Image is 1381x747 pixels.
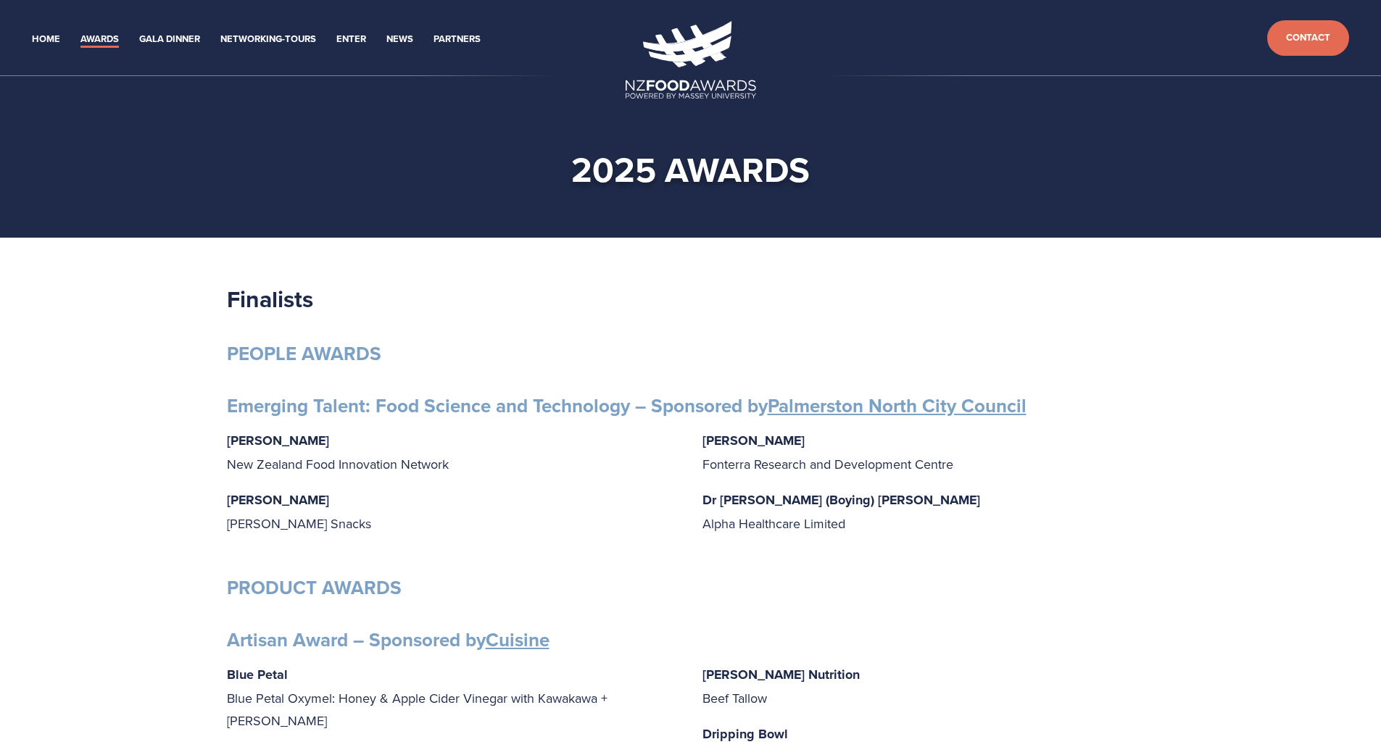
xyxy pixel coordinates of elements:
[702,725,788,743] strong: Dripping Bowl
[702,429,1155,475] p: Fonterra Research and Development Centre
[702,663,1155,709] p: Beef Tallow
[227,663,679,733] p: Blue Petal Oxymel: Honey & Apple Cider Vinegar with Kawakawa + [PERSON_NAME]
[227,431,329,450] strong: [PERSON_NAME]
[32,31,60,48] a: Home
[227,392,1027,420] strong: Emerging Talent: Food Science and Technology – Sponsored by
[702,491,980,509] strong: Dr [PERSON_NAME] (Boying) [PERSON_NAME]
[768,392,1027,420] a: Palmerston North City Council
[227,429,679,475] p: New Zealand Food Innovation Network
[702,488,1155,535] p: Alpha Healthcare Limited
[227,488,679,535] p: [PERSON_NAME] Snacks
[486,626,550,654] a: Cuisine
[227,665,288,684] strong: Blue Petal
[227,626,550,654] strong: Artisan Award – Sponsored by
[702,431,805,450] strong: [PERSON_NAME]
[227,491,329,509] strong: [PERSON_NAME]
[220,31,316,48] a: Networking-Tours
[434,31,481,48] a: Partners
[227,340,381,367] strong: PEOPLE AWARDS
[1267,20,1349,56] a: Contact
[227,574,402,601] strong: PRODUCT AWARDS
[250,148,1132,191] h1: 2025 awards
[386,31,413,48] a: News
[702,665,860,684] strong: [PERSON_NAME] Nutrition
[336,31,366,48] a: Enter
[227,282,313,316] strong: Finalists
[80,31,119,48] a: Awards
[139,31,200,48] a: Gala Dinner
